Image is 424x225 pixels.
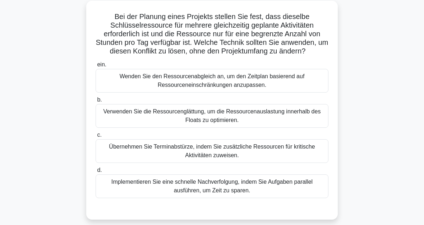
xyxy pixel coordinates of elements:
span: d. [97,167,102,173]
span: b. [97,97,102,103]
div: Übernehmen Sie Terminabstürze, indem Sie zusätzliche Ressourcen für kritische Aktivitäten zuweisen. [96,139,328,163]
div: Wenden Sie den Ressourcenabgleich an, um den Zeitplan basierend auf Ressourceneinschränkungen anz... [96,69,328,93]
font: Bei der Planung eines Projekts stellen Sie fest, dass dieselbe Schlüsselressource für mehrere gle... [96,13,328,55]
span: c. [97,132,101,138]
span: ein. [97,61,106,67]
div: Verwenden Sie die Ressourcenglättung, um die Ressourcenauslastung innerhalb des Floats zu optimie... [96,104,328,128]
div: Implementieren Sie eine schnelle Nachverfolgung, indem Sie Aufgaben parallel ausführen, um Zeit z... [96,174,328,198]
